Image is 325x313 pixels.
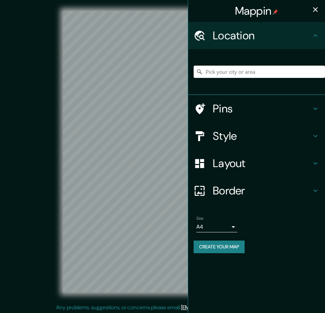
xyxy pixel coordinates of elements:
[181,304,265,311] a: [EMAIL_ADDRESS][DOMAIN_NAME]
[188,122,325,150] div: Style
[194,66,325,78] input: Pick your city or area
[196,216,204,221] label: Size
[194,241,245,253] button: Create your map
[213,184,311,198] h4: Border
[235,4,278,18] h4: Mappin
[213,102,311,115] h4: Pins
[188,95,325,122] div: Pins
[273,9,278,15] img: pin-icon.png
[213,156,311,170] h4: Layout
[188,22,325,49] div: Location
[63,11,262,292] canvas: Map
[56,303,266,312] p: Any problems, suggestions, or concerns please email .
[196,221,237,232] div: A4
[213,29,311,42] h4: Location
[188,150,325,177] div: Layout
[213,129,311,143] h4: Style
[188,177,325,204] div: Border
